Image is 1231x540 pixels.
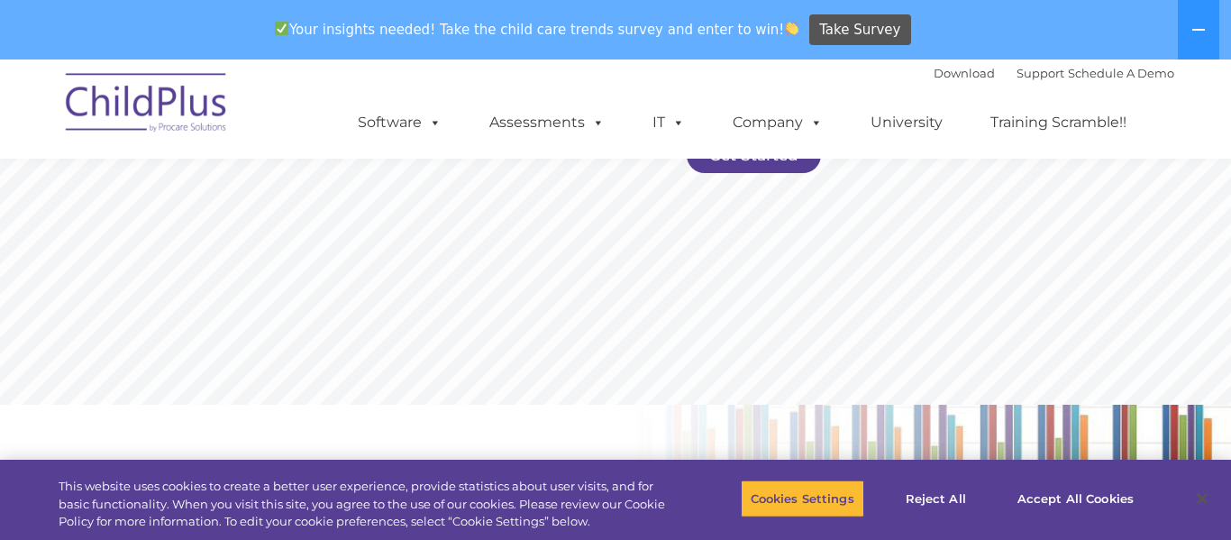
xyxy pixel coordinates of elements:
[1017,66,1064,80] a: Support
[57,60,237,151] img: ChildPlus by Procare Solutions
[809,14,911,46] a: Take Survey
[741,480,864,517] button: Cookies Settings
[1008,480,1144,517] button: Accept All Cookies
[934,66,995,80] a: Download
[715,105,841,141] a: Company
[880,480,992,517] button: Reject All
[634,105,703,141] a: IT
[59,478,677,531] div: This website uses cookies to create a better user experience, provide statistics about user visit...
[267,12,807,47] span: Your insights needed! Take the child care trends survey and enter to win!
[275,22,288,35] img: ✅
[853,105,961,141] a: University
[785,22,798,35] img: 👏
[972,105,1144,141] a: Training Scramble!!
[471,105,623,141] a: Assessments
[934,66,1174,80] font: |
[340,105,460,141] a: Software
[1182,479,1222,518] button: Close
[1068,66,1174,80] a: Schedule A Demo
[819,14,900,46] span: Take Survey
